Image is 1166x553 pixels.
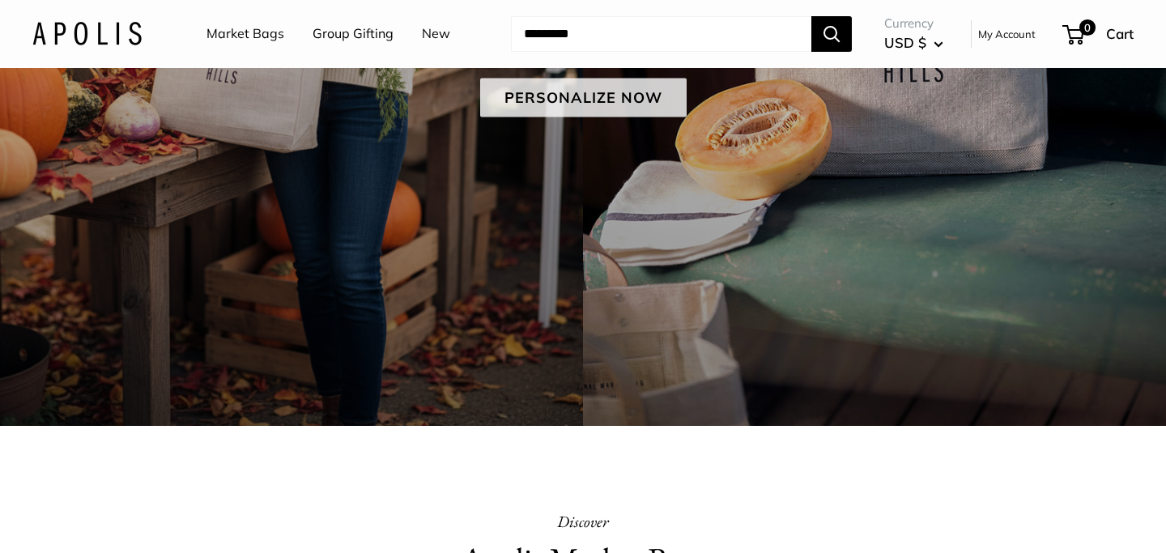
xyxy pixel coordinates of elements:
[811,16,852,52] button: Search
[313,22,394,46] a: Group Gifting
[978,24,1036,44] a: My Account
[511,16,811,52] input: Search...
[1064,21,1134,47] a: 0 Cart
[1079,19,1096,36] span: 0
[884,30,943,56] button: USD $
[32,22,142,45] img: Apolis
[308,507,858,536] p: Discover
[1106,25,1134,42] span: Cart
[206,22,284,46] a: Market Bags
[480,78,687,117] a: Personalize Now
[884,12,943,35] span: Currency
[884,34,926,51] span: USD $
[422,22,450,46] a: New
